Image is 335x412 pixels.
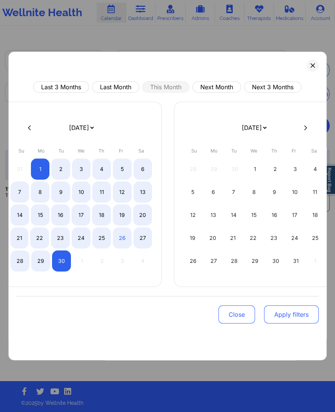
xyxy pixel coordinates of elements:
div: Wed Oct 08 2025 [245,182,263,203]
div: Sat Sep 06 2025 [134,159,152,180]
div: Tue Sep 16 2025 [51,204,70,226]
abbr: Thursday [271,148,277,154]
abbr: Friday [292,148,297,154]
div: Fri Sep 05 2025 [113,159,131,180]
abbr: Friday [119,148,124,154]
div: Fri Oct 31 2025 [287,250,305,272]
abbr: Monday [38,148,45,154]
div: Tue Sep 30 2025 [52,250,71,272]
button: Apply filters [264,305,319,323]
div: Thu Oct 02 2025 [266,159,284,180]
abbr: Wednesday [78,148,85,154]
div: Sat Sep 27 2025 [134,227,152,249]
div: Sat Oct 25 2025 [306,227,324,249]
div: Thu Oct 23 2025 [264,227,283,249]
div: Fri Oct 10 2025 [286,182,304,203]
div: Wed Sep 24 2025 [72,227,91,249]
div: Thu Sep 04 2025 [92,159,111,180]
div: Sun Oct 12 2025 [184,204,202,226]
button: Close [218,305,255,323]
div: Thu Sep 11 2025 [92,182,111,203]
div: Sat Oct 11 2025 [306,182,324,203]
div: Mon Oct 13 2025 [204,204,223,226]
div: Sun Sep 07 2025 [11,182,29,203]
div: Mon Sep 29 2025 [31,250,50,272]
div: Sat Oct 04 2025 [306,159,324,180]
div: Thu Sep 18 2025 [92,204,111,226]
div: Wed Sep 17 2025 [72,204,91,226]
div: Sun Sep 14 2025 [11,204,29,226]
div: Wed Oct 22 2025 [244,227,263,249]
div: Thu Oct 16 2025 [265,204,284,226]
div: Wed Sep 10 2025 [72,182,91,203]
div: Sun Oct 26 2025 [184,250,203,272]
button: Next 3 Months [244,81,302,93]
div: Tue Sep 09 2025 [52,182,70,203]
div: Fri Oct 03 2025 [286,159,304,180]
div: Wed Sep 03 2025 [72,159,91,180]
button: Last Month [92,81,140,93]
div: Wed Oct 01 2025 [246,159,264,180]
div: Sun Sep 28 2025 [11,250,29,272]
button: Next Month [193,81,241,93]
div: Mon Sep 08 2025 [31,182,49,203]
div: Tue Oct 14 2025 [224,204,243,226]
abbr: Monday [211,148,218,154]
div: Sun Oct 19 2025 [184,227,201,249]
div: Sat Sep 20 2025 [133,204,152,226]
div: Tue Sep 02 2025 [52,159,70,180]
div: Mon Oct 06 2025 [204,182,223,203]
div: Fri Sep 26 2025 [113,227,132,249]
div: Sat Sep 13 2025 [134,182,152,203]
abbr: Sunday [18,148,24,154]
abbr: Thursday [98,148,104,154]
div: Tue Sep 23 2025 [51,227,70,249]
div: Fri Sep 12 2025 [113,182,131,203]
div: Tue Oct 07 2025 [224,182,243,203]
abbr: Saturday [138,148,144,154]
div: Wed Oct 15 2025 [245,204,263,226]
div: Mon Sep 15 2025 [31,204,49,226]
div: Tue Oct 28 2025 [225,250,244,272]
div: Thu Oct 09 2025 [265,182,284,203]
div: Mon Oct 27 2025 [204,250,223,272]
div: Mon Sep 01 2025 [31,159,49,180]
abbr: Tuesday [232,148,237,154]
div: Sun Sep 21 2025 [11,227,28,249]
div: Mon Oct 20 2025 [203,227,222,249]
abbr: Sunday [191,148,197,154]
div: Wed Oct 29 2025 [246,250,264,272]
div: Thu Sep 25 2025 [92,227,111,249]
abbr: Tuesday [59,148,64,154]
div: Thu Oct 30 2025 [266,250,285,272]
div: Tue Oct 21 2025 [224,227,242,249]
div: Fri Oct 24 2025 [285,227,304,249]
div: Fri Sep 19 2025 [113,204,131,226]
abbr: Wednesday [251,148,258,154]
div: Sat Oct 18 2025 [306,204,324,226]
button: Last 3 Months [34,81,89,93]
div: Sun Oct 05 2025 [184,182,202,203]
abbr: Saturday [311,148,317,154]
div: Mon Sep 22 2025 [30,227,49,249]
button: This Month [143,81,190,93]
div: Fri Oct 17 2025 [286,204,304,226]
